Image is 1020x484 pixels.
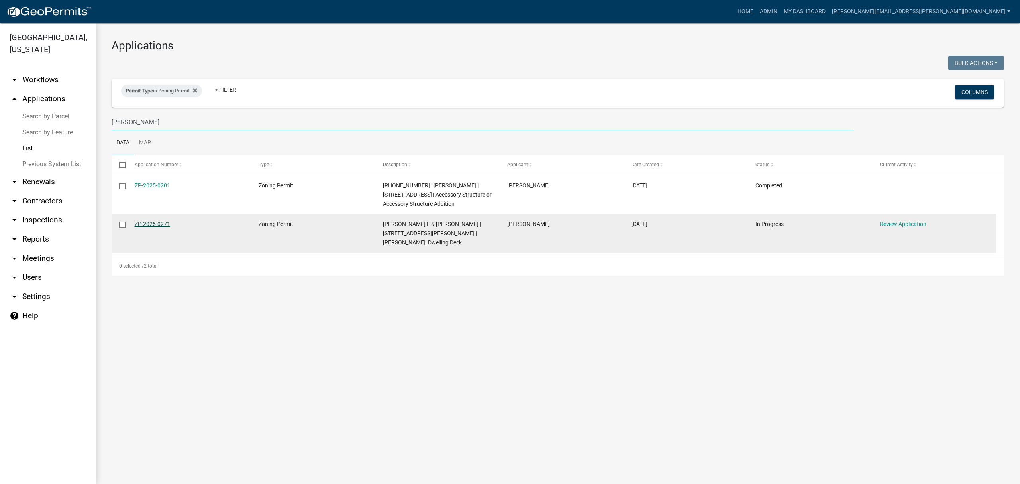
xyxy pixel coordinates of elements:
span: Application Number [135,162,178,167]
i: help [10,311,19,321]
span: 63-010-0870 | BRYANT, MARY B | 4600 COUNTY ROAD 13 | Accessory Structure or Accessory Structure A... [383,182,492,207]
span: Zoning Permit [259,182,293,189]
span: RYAN, CRAIG E & SUSAN R | 1804 FREEMAN POINT RD | Dwelling, Dwelling Deck [383,221,481,246]
span: 0 selected / [119,263,144,269]
button: Columns [955,85,994,99]
datatable-header-cell: Type [251,155,375,175]
i: arrow_drop_down [10,234,19,244]
span: 06/21/2025 [631,182,647,189]
i: arrow_drop_down [10,177,19,187]
datatable-header-cell: Status [748,155,872,175]
span: Zoning Permit [259,221,293,227]
datatable-header-cell: Date Created [624,155,748,175]
a: + Filter [208,83,243,97]
i: arrow_drop_down [10,75,19,85]
i: arrow_drop_down [10,196,19,206]
a: Review Application [880,221,926,227]
a: [PERSON_NAME][EMAIL_ADDRESS][PERSON_NAME][DOMAIN_NAME] [829,4,1014,19]
span: Type [259,162,269,167]
a: ZP-2025-0271 [135,221,170,227]
i: arrow_drop_down [10,254,19,263]
span: Applicant [507,162,528,167]
i: arrow_drop_down [10,215,19,225]
a: Home [734,4,757,19]
a: My Dashboard [781,4,829,19]
datatable-header-cell: Application Number [127,155,251,175]
i: arrow_drop_up [10,94,19,104]
a: Admin [757,4,781,19]
span: Ken Peterson [507,221,550,227]
span: Mary Bryant [507,182,550,189]
a: Map [134,130,156,156]
div: 2 total [112,256,1004,276]
datatable-header-cell: Select [112,155,127,175]
h3: Applications [112,39,1004,53]
span: 04/22/2025 [631,221,647,227]
span: Completed [755,182,782,189]
span: Permit Type [126,88,153,94]
span: Description [383,162,407,167]
a: ZP-2025-0201 [135,182,170,189]
i: arrow_drop_down [10,292,19,301]
datatable-header-cell: Description [375,155,500,175]
span: Current Activity [880,162,913,167]
input: Search for applications [112,114,853,130]
span: Date Created [631,162,659,167]
datatable-header-cell: Current Activity [872,155,996,175]
span: Status [755,162,769,167]
div: is Zoning Permit [121,85,202,97]
i: arrow_drop_down [10,273,19,282]
button: Bulk Actions [948,56,1004,70]
span: In Progress [755,221,784,227]
datatable-header-cell: Applicant [499,155,624,175]
a: Data [112,130,134,156]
